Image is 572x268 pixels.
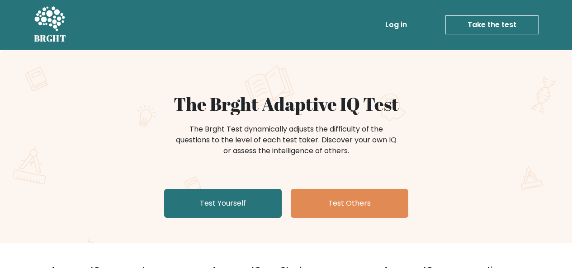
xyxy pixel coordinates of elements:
a: Log in [382,16,411,34]
h1: The Brght Adaptive IQ Test [66,93,507,115]
a: Test Others [291,189,408,218]
div: The Brght Test dynamically adjusts the difficulty of the questions to the level of each test take... [173,124,399,156]
h5: BRGHT [34,33,66,44]
a: BRGHT [34,4,66,46]
a: Test Yourself [164,189,282,218]
a: Take the test [445,15,539,34]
